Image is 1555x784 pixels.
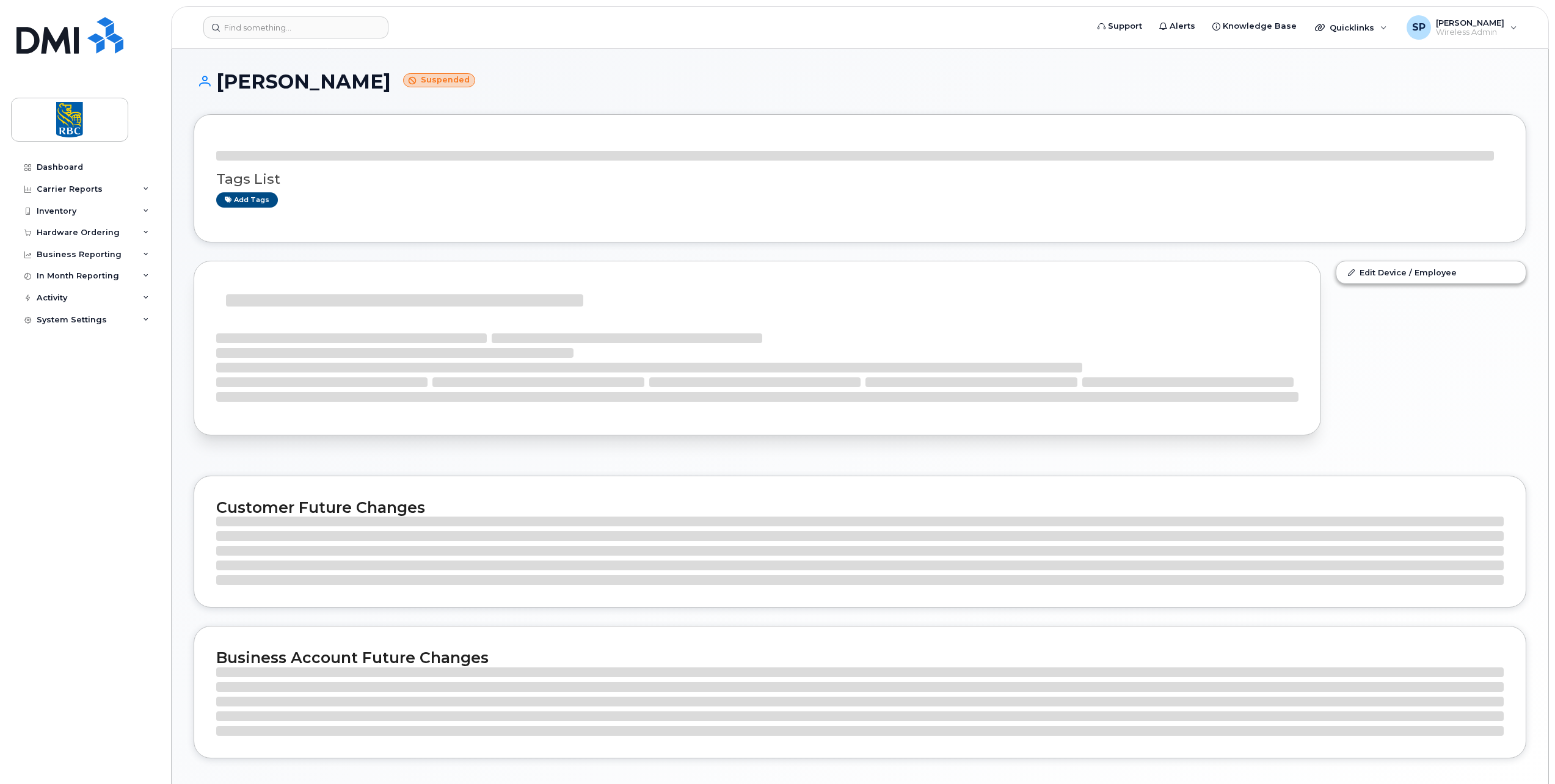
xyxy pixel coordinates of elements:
[403,73,475,87] small: Suspended
[216,192,278,208] a: Add tags
[216,498,1504,517] h2: Customer Future Changes
[194,71,1526,92] h1: [PERSON_NAME]
[1336,261,1526,283] a: Edit Device / Employee
[216,172,1504,187] h3: Tags List
[216,648,1504,667] h2: Business Account Future Changes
